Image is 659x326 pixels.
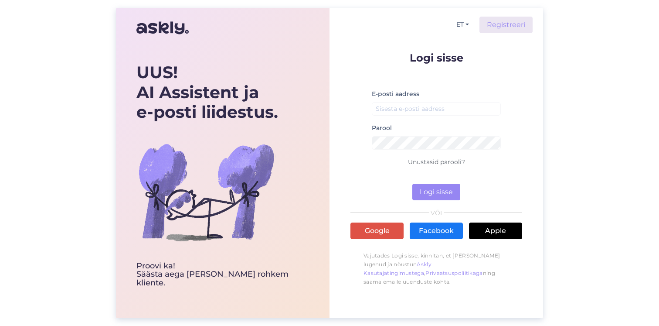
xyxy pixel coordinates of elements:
p: Vajutades Logi sisse, kinnitan, et [PERSON_NAME] lugenud ja nõustun , ning saama emaile uuenduste... [350,247,522,291]
a: Facebook [410,223,463,239]
a: Apple [469,223,522,239]
input: Sisesta e-posti aadress [372,102,501,116]
label: E-posti aadress [372,89,419,99]
button: Logi sisse [412,184,460,200]
p: Logi sisse [350,52,522,63]
a: Privaatsuspoliitikaga [425,270,482,276]
button: ET [453,18,472,31]
label: Parool [372,124,392,133]
img: Askly [136,17,189,38]
span: VÕI [429,210,444,216]
a: Unustasid parooli? [408,158,465,166]
img: bg-askly [136,122,276,262]
div: Proovi ka! Säästa aega [PERSON_NAME] rohkem kliente. [136,262,309,288]
div: UUS! AI Assistent ja e-posti liidestus. [136,62,309,122]
a: Registreeri [479,17,533,33]
a: Askly Kasutajatingimustega [363,261,431,276]
a: Google [350,223,404,239]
